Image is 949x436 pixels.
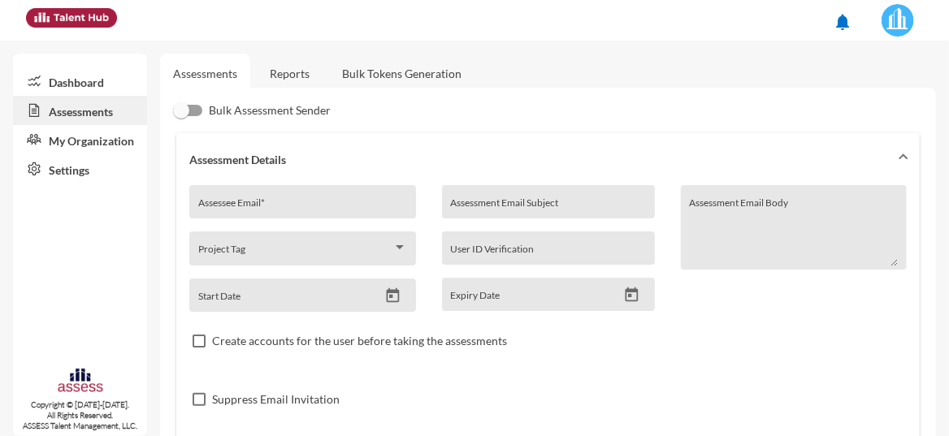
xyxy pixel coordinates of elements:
[13,154,147,183] a: Settings
[57,367,104,396] img: assesscompany-logo.png
[329,54,474,93] a: Bulk Tokens Generation
[212,331,507,351] span: Create accounts for the user before taking the assessments
[379,287,407,304] button: Open calendar
[617,287,646,304] button: Open calendar
[13,399,147,431] p: Copyright © [DATE]-[DATE]. All Rights Reserved. ASSESS Talent Management, LLC.
[13,67,147,96] a: Dashboard
[212,390,340,409] span: Suppress Email Invitation
[13,125,147,154] a: My Organization
[833,12,852,32] mat-icon: notifications
[209,101,331,120] span: Bulk Assessment Sender
[13,96,147,125] a: Assessments
[173,67,237,80] a: Assessments
[257,54,323,93] a: Reports
[176,133,920,185] mat-expansion-panel-header: Assessment Details
[189,153,887,166] mat-panel-title: Assessment Details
